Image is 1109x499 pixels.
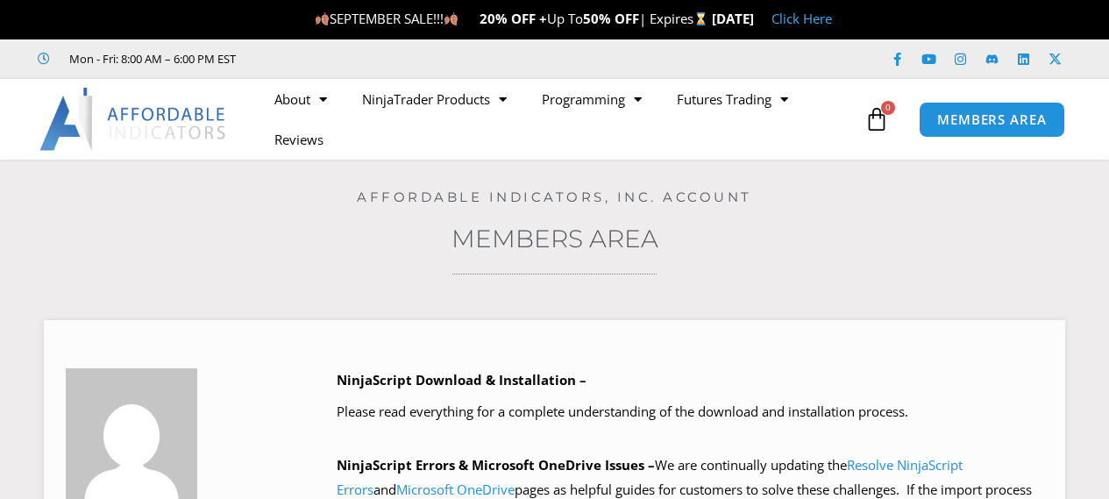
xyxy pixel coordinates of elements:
img: 🍂 [316,12,329,25]
span: SEPTEMBER SALE!!! Up To | Expires [315,10,712,27]
a: 0 [838,94,915,145]
b: NinjaScript Errors & Microsoft OneDrive Issues – [337,456,655,474]
a: Microsoft OneDrive [396,481,515,498]
img: LogoAI | Affordable Indicators – NinjaTrader [39,88,228,151]
iframe: Customer reviews powered by Trustpilot [260,50,523,68]
a: Reviews [257,119,341,160]
a: Click Here [771,10,832,27]
a: MEMBERS AREA [919,102,1065,138]
a: NinjaTrader Products [345,79,524,119]
strong: 50% OFF [583,10,639,27]
a: Resolve NinjaScript Errors [337,456,963,498]
a: Futures Trading [659,79,806,119]
span: MEMBERS AREA [937,113,1047,126]
span: Mon - Fri: 8:00 AM – 6:00 PM EST [65,48,236,69]
a: Members Area [451,224,658,253]
a: Programming [524,79,659,119]
strong: [DATE] [712,10,754,27]
span: 0 [881,101,895,115]
p: Please read everything for a complete understanding of the download and installation process. [337,400,1043,424]
a: About [257,79,345,119]
nav: Menu [257,79,860,160]
img: ⌛ [694,12,707,25]
a: Affordable Indicators, Inc. Account [357,189,752,205]
strong: 20% OFF + [480,10,547,27]
img: 🍂 [444,12,458,25]
b: NinjaScript Download & Installation – [337,371,586,389]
